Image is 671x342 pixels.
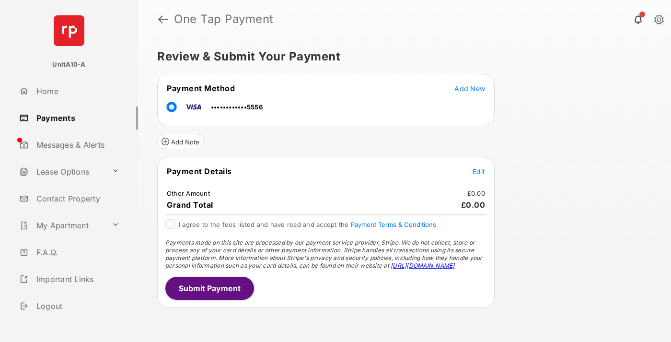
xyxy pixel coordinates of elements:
[15,160,108,183] a: Lease Options
[15,187,138,210] a: Contact Property
[15,214,108,237] a: My Apartment
[15,241,138,264] a: F.A.Q.
[15,268,123,291] a: Important Links
[54,15,84,46] img: svg+xml;base64,PHN2ZyB4bWxucz0iaHR0cDovL3d3dy53My5vcmcvMjAwMC9zdmciIHdpZHRoPSI2NCIgaGVpZ2h0PSI2NC...
[15,133,138,156] a: Messages & Alerts
[15,106,138,130] a: Payments
[174,13,274,25] strong: One Tap Payment
[52,60,85,70] p: UnitA10-A
[15,295,138,318] a: Logout
[15,80,138,103] a: Home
